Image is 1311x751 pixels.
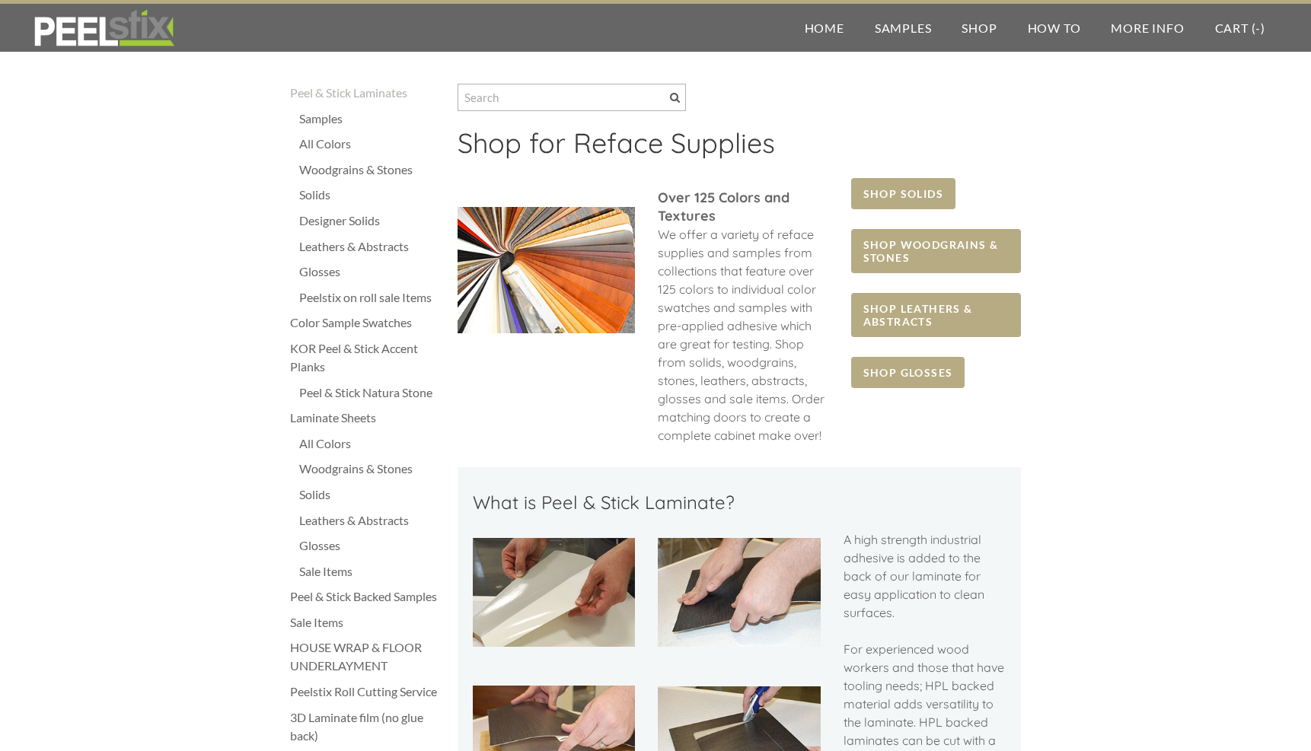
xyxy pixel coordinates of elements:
[290,638,442,675] a: HOUSE WRAP & FLOOR UNDERLAYMENT
[1200,4,1281,52] a: Cart (-)
[851,293,1021,337] a: SHOP LEATHERS & ABSTRACTS
[299,562,442,581] a: Sale Items
[851,229,1021,273] a: SHOP WOODGRAINS & STONES
[290,683,442,701] a: Peelstix Roll Cutting Service
[1096,4,1199,52] a: More Info
[658,227,825,443] span: We offer a variety of reface supplies and samples from collections that feature over 125 colors t...
[290,613,442,632] a: Sale Items
[299,161,442,179] a: Woodgrains & Stones
[473,538,635,646] img: Picture
[299,110,442,128] a: Samples
[946,4,1012,52] a: Shop
[30,9,177,47] img: REFACE SUPPLIES
[290,339,442,376] a: KOR Peel & Stick Accent Planks
[299,511,442,530] a: Leathers & Abstracts
[299,212,442,230] a: Designer Solids
[658,189,789,224] font: ​Over 125 Colors and Textures
[299,536,442,555] a: Glosses
[851,178,955,209] a: SHOP SOLIDS
[789,4,860,52] a: Home
[299,135,442,153] a: All Colors
[458,207,635,333] img: Picture
[658,538,820,646] img: Picture
[299,485,442,504] a: Solids
[290,84,442,102] a: Peel & Stick Laminates
[1013,4,1096,52] a: How To
[299,263,442,281] a: Glosses
[851,357,965,388] a: SHOP GLOSSES
[1255,21,1261,35] span: -
[299,288,442,307] a: Peelstix on roll sale Items
[290,409,442,427] a: Laminate Sheets
[860,4,947,52] a: Samples
[473,491,735,514] font: What is Peel & Stick Laminate?
[299,383,442,402] a: Peel & Stick Natura Stone
[299,186,442,204] a: Solids
[290,708,442,745] a: 3D Laminate film (no glue back)
[458,126,1021,170] h2: ​Shop for Reface Supplies
[299,434,442,453] a: All Colors
[299,460,442,478] a: Woodgrains & Stones
[290,587,442,606] a: Peel & Stick Backed Samples
[670,93,680,103] span: Search
[299,237,442,256] a: Leathers & Abstracts
[290,313,442,332] a: Color Sample Swatches
[458,84,686,111] input: Search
